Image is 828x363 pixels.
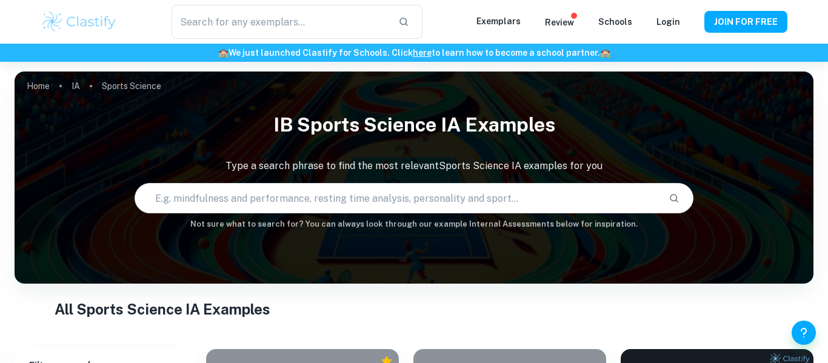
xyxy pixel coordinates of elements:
[704,11,787,33] button: JOIN FOR FREE
[172,5,389,39] input: Search for any exemplars...
[41,10,118,34] img: Clastify logo
[664,188,684,208] button: Search
[15,159,813,173] p: Type a search phrase to find the most relevant Sports Science IA examples for you
[27,78,50,95] a: Home
[600,48,610,58] span: 🏫
[15,218,813,230] h6: Not sure what to search for? You can always look through our example Internal Assessments below f...
[792,321,816,345] button: Help and Feedback
[545,16,574,29] p: Review
[476,15,521,28] p: Exemplars
[55,298,773,320] h1: All Sports Science IA Examples
[2,46,826,59] h6: We just launched Clastify for Schools. Click to learn how to become a school partner.
[598,17,632,27] a: Schools
[15,105,813,144] h1: IB Sports Science IA examples
[413,48,432,58] a: here
[102,79,161,93] p: Sports Science
[656,17,680,27] a: Login
[218,48,229,58] span: 🏫
[72,78,80,95] a: IA
[135,181,659,215] input: E.g. mindfulness and performance, resting time analysis, personality and sport...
